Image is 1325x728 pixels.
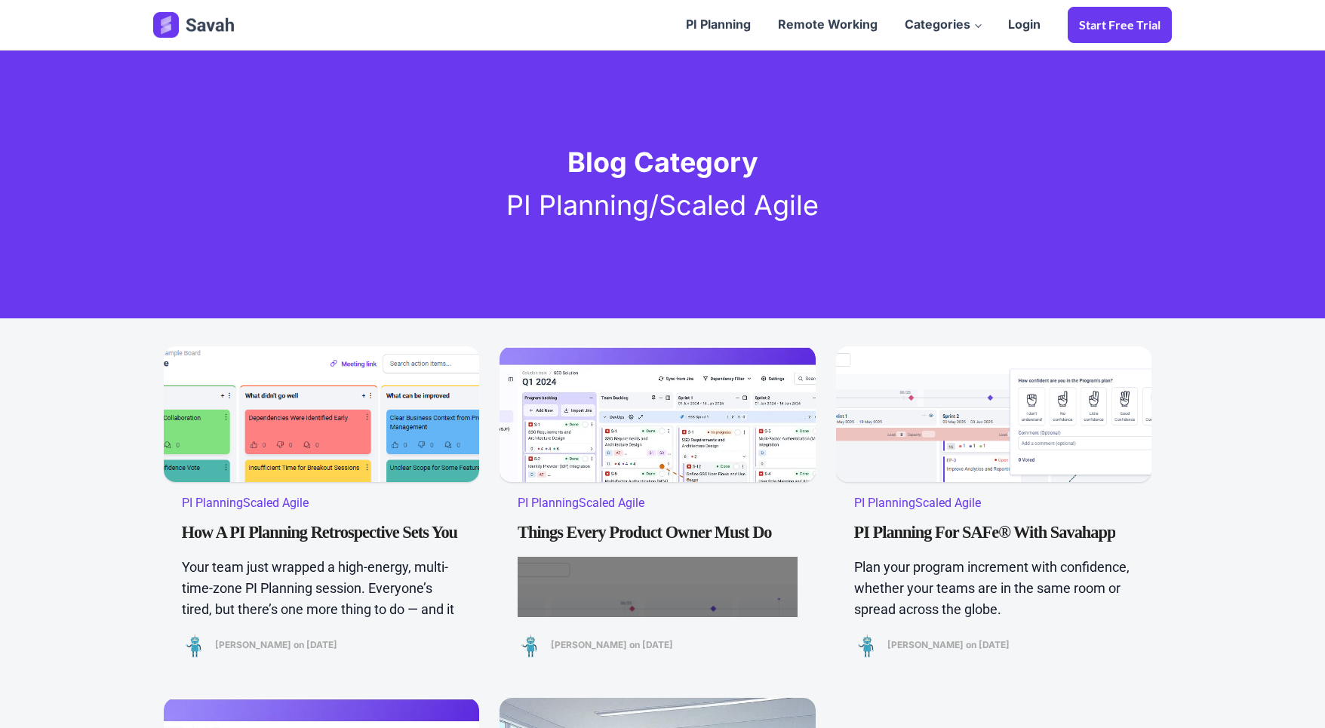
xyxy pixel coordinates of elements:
a: PI Planning [506,189,649,222]
p: Plan your program increment with confidence, whether your teams are in the same room or spread ac... [854,557,1134,620]
div: [PERSON_NAME] on [DATE] [878,633,1019,658]
a: Remote Working [764,2,891,48]
a: Things Every Product Owner Must Do Before and During PI Planning (The Ultimate Playbook) [518,516,798,543]
a: How a PI Planning Retrospective Sets You Up for the Next Big Win [182,516,462,543]
div: [PERSON_NAME] on [DATE] [542,633,682,658]
span: / [153,184,1172,228]
a: Scaled Agile [659,189,819,222]
div: PI PlanningScaled Agile [854,494,1134,511]
a: Login [995,2,1054,48]
div: PI PlanningScaled Agile [182,494,462,511]
a: PI Planning [672,2,764,48]
p: Your team just wrapped a high-energy, multi-time-zone PI Planning session. Everyone’s tired, but ... [182,557,462,641]
a: Start Free trial [1068,7,1172,43]
div: [PERSON_NAME] on [DATE] [206,633,346,658]
a: PI Planning for SAFe® with Savahapp [854,516,1116,543]
h1: Blog Category [153,141,1172,228]
div: PI PlanningScaled Agile [518,494,798,511]
a: Categories [891,2,995,48]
